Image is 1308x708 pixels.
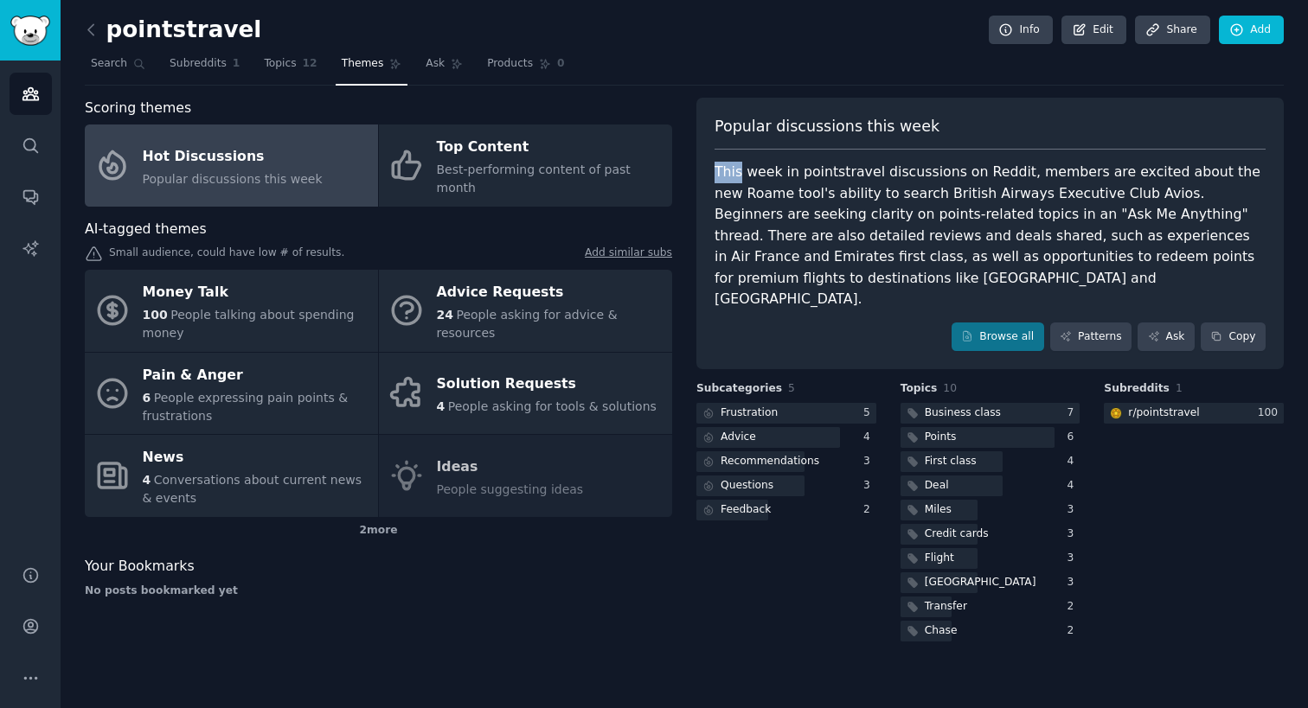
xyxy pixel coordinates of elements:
div: 2 [863,502,876,518]
span: People expressing pain points & frustrations [143,391,349,423]
div: News [143,444,369,472]
span: 100 [143,308,168,322]
div: No posts bookmarked yet [85,584,672,599]
div: 5 [863,405,876,421]
a: First class4 [901,451,1080,473]
a: Patterns [1050,322,1132,352]
a: Chase2 [901,621,1080,642]
div: Hot Discussions [143,143,323,170]
a: pointstravelr/pointstravel100 [1104,403,1284,424]
div: 100 [1258,405,1284,421]
span: 4 [437,399,446,413]
span: Best-performing content of past month [437,163,631,195]
a: Advice Requests24People asking for advice & resources [379,270,672,352]
div: Small audience, could have low # of results. [85,246,672,264]
div: Flight [925,551,954,566]
h2: pointstravel [85,16,261,44]
span: Topics [264,56,296,72]
a: Advice4 [696,427,876,449]
span: AI-tagged themes [85,219,207,240]
span: Subcategories [696,381,782,397]
div: Feedback [721,502,771,518]
a: Top ContentBest-performing content of past month [379,124,672,207]
div: r/ pointstravel [1128,405,1199,421]
div: First class [925,454,977,469]
span: Topics [901,381,938,397]
span: 10 [943,382,957,394]
a: Add [1219,16,1284,45]
a: Add similar subs [585,246,672,264]
a: Pain & Anger6People expressing pain points & frustrations [85,353,378,435]
div: Solution Requests [437,371,657,399]
div: Deal [925,478,949,494]
a: Browse all [952,322,1044,352]
div: 3 [1068,526,1080,542]
a: Ask [1138,322,1195,352]
a: Recommendations3 [696,451,876,473]
div: 2 more [85,517,672,545]
div: Pain & Anger [143,361,369,389]
a: News4Conversations about current news & events [85,435,378,517]
a: Subreddits1 [163,50,246,86]
a: Solution Requests4People asking for tools & solutions [379,353,672,435]
span: People asking for advice & resources [437,308,618,340]
div: 3 [863,454,876,469]
div: 2 [1068,623,1080,639]
a: Feedback2 [696,500,876,521]
a: Transfer2 [901,596,1080,618]
div: Business class [925,405,1001,421]
a: [GEOGRAPHIC_DATA]3 [901,572,1080,594]
div: Questions [721,478,773,494]
span: 1 [233,56,240,72]
a: Deal4 [901,475,1080,497]
span: Conversations about current news & events [143,473,362,505]
a: Flight3 [901,548,1080,570]
img: GummySearch logo [10,16,50,46]
div: Frustration [721,405,778,421]
a: Business class7 [901,403,1080,424]
div: 7 [1068,405,1080,421]
span: Scoring themes [85,98,191,119]
img: pointstravel [1110,407,1122,419]
button: Copy [1201,322,1266,352]
span: 5 [788,382,795,394]
div: Money Talk [143,279,369,307]
div: 4 [863,430,876,445]
span: 6 [143,391,151,405]
a: Share [1135,16,1209,45]
div: 4 [1068,454,1080,469]
div: Chase [925,623,958,639]
span: Themes [342,56,384,72]
span: Popular discussions this week [715,116,939,137]
a: Miles3 [901,500,1080,521]
div: Miles [925,502,952,518]
a: Points6 [901,427,1080,449]
span: 1 [1176,382,1183,394]
div: Advice Requests [437,279,664,307]
a: Edit [1061,16,1126,45]
div: 2 [1068,599,1080,615]
div: 3 [1068,551,1080,566]
span: Products [487,56,533,72]
span: People talking about spending money [143,308,355,340]
div: 3 [1068,502,1080,518]
a: Info [989,16,1053,45]
span: 0 [557,56,565,72]
a: Themes [336,50,408,86]
div: Credit cards [925,526,989,542]
span: Ask [426,56,445,72]
div: 3 [1068,575,1080,590]
a: Topics12 [258,50,323,86]
span: Your Bookmarks [85,556,195,577]
div: Top Content [437,134,664,162]
div: Transfer [925,599,967,615]
a: Products0 [481,50,570,86]
span: Subreddits [170,56,227,72]
a: Money Talk100People talking about spending money [85,270,378,352]
div: 4 [1068,478,1080,494]
a: Ask [420,50,469,86]
div: 6 [1068,430,1080,445]
span: Search [91,56,127,72]
div: Points [925,430,957,445]
a: Search [85,50,151,86]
